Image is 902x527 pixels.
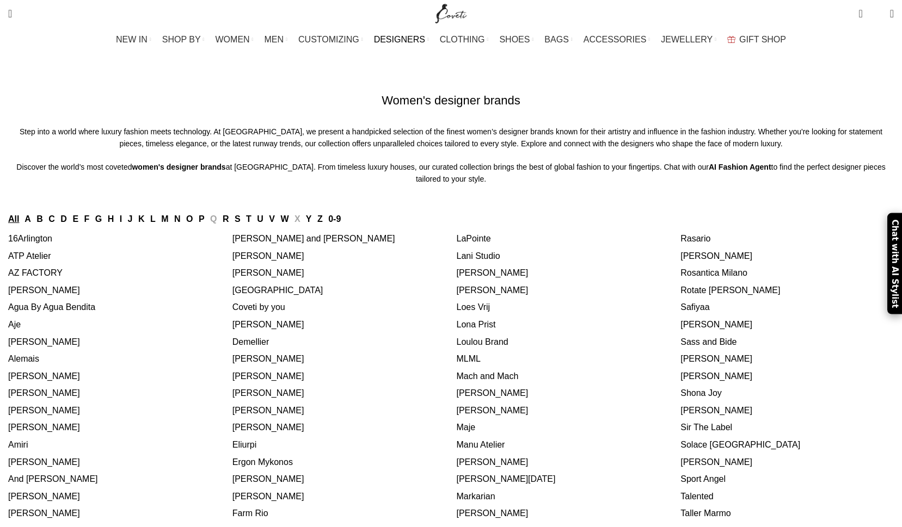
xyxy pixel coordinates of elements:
a: Z [317,214,323,224]
a: Rasario [680,234,710,243]
a: BAGS [544,29,572,51]
a: G [95,214,102,224]
a: [PERSON_NAME] [232,474,304,483]
span: SHOES [499,34,530,45]
a: [PERSON_NAME] [232,423,304,432]
a: [PERSON_NAME] [232,320,304,329]
a: CLOTHING [440,29,489,51]
span: ACCESSORIES [584,34,647,45]
a: [PERSON_NAME] [680,371,752,381]
a: N [174,214,181,224]
a: [PERSON_NAME] [8,457,80,467]
a: 0-9 [328,214,341,224]
a: DESIGNERS [374,29,429,51]
a: Loulou Brand [457,337,508,346]
a: 16Arlington [8,234,52,243]
a: F [84,214,90,224]
a: Safiyaa [680,302,709,312]
a: [PERSON_NAME] [457,406,529,415]
a: [PERSON_NAME] [8,406,80,415]
a: All [8,214,19,224]
a: Ergon Mykonos [232,457,293,467]
a: H [108,214,114,224]
h1: Women's designer brands [382,92,520,109]
a: MLML [457,354,481,363]
a: M [161,214,168,224]
a: Shona Joy [680,388,722,398]
a: GIFT SHOP [727,29,786,51]
a: Sir The Label [680,423,732,432]
a: K [138,214,145,224]
span: CLOTHING [440,34,485,45]
a: [GEOGRAPHIC_DATA] [232,286,323,295]
a: Lona Prist [457,320,496,329]
a: Sass and Bide [680,337,737,346]
a: C [48,214,55,224]
a: [PERSON_NAME][DATE] [457,474,556,483]
a: ATP Atelier [8,251,51,261]
a: [PERSON_NAME] [232,406,304,415]
span: SHOP BY [162,34,201,45]
a: SHOP BY [162,29,205,51]
a: Rotate [PERSON_NAME] [680,286,780,295]
a: LaPointe [457,234,491,243]
a: WOMEN [216,29,254,51]
a: AZ FACTORY [8,268,63,277]
a: Agua By Agua Bendita [8,302,95,312]
a: D [60,214,67,224]
a: Eliurpi [232,440,256,449]
a: [PERSON_NAME] [232,371,304,381]
span: X [294,214,300,224]
a: Maje [457,423,476,432]
a: B [36,214,43,224]
a: Coveti by you [232,302,285,312]
a: And [PERSON_NAME] [8,474,98,483]
a: Talented [680,492,714,501]
a: Alemais [8,354,39,363]
a: U [257,214,263,224]
a: ACCESSORIES [584,29,651,51]
a: P [199,214,205,224]
a: E [72,214,78,224]
a: Aje [8,320,21,329]
div: Main navigation [3,29,899,51]
a: [PERSON_NAME] [232,354,304,363]
a: [PERSON_NAME] [680,320,752,329]
a: Manu Atelier [457,440,505,449]
strong: AI Fashion Agent [709,163,771,171]
a: Demellier [232,337,269,346]
a: Y [306,214,312,224]
span: WOMEN [216,34,250,45]
a: Farm Rio [232,509,268,518]
a: [PERSON_NAME] [8,492,80,501]
a: R [223,214,229,224]
a: [PERSON_NAME] [8,337,80,346]
a: 0 [853,3,868,24]
a: [PERSON_NAME] and [PERSON_NAME] [232,234,395,243]
a: [PERSON_NAME] [232,268,304,277]
a: Amiri [8,440,28,449]
span: DESIGNERS [374,34,425,45]
a: [PERSON_NAME] [8,423,80,432]
img: GiftBag [727,36,735,43]
a: [PERSON_NAME] [8,388,80,398]
span: JEWELLERY [661,34,713,45]
a: Site logo [433,8,469,17]
a: O [186,214,193,224]
div: Search [3,3,17,24]
a: Taller Marmo [680,509,731,518]
a: [PERSON_NAME] [232,388,304,398]
a: Lani Studio [457,251,500,261]
a: W [280,214,289,224]
span: BAGS [544,34,568,45]
a: [PERSON_NAME] [8,509,80,518]
a: NEW IN [116,29,151,51]
a: I [120,214,122,224]
span: MEN [265,34,284,45]
span: Q [210,214,217,224]
a: Mach and Mach [457,371,519,381]
a: A [24,214,31,224]
a: [PERSON_NAME] [232,251,304,261]
p: Step into a world where luxury fashion meets technology. At [GEOGRAPHIC_DATA], we present a handp... [8,126,894,150]
a: [PERSON_NAME] [457,388,529,398]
